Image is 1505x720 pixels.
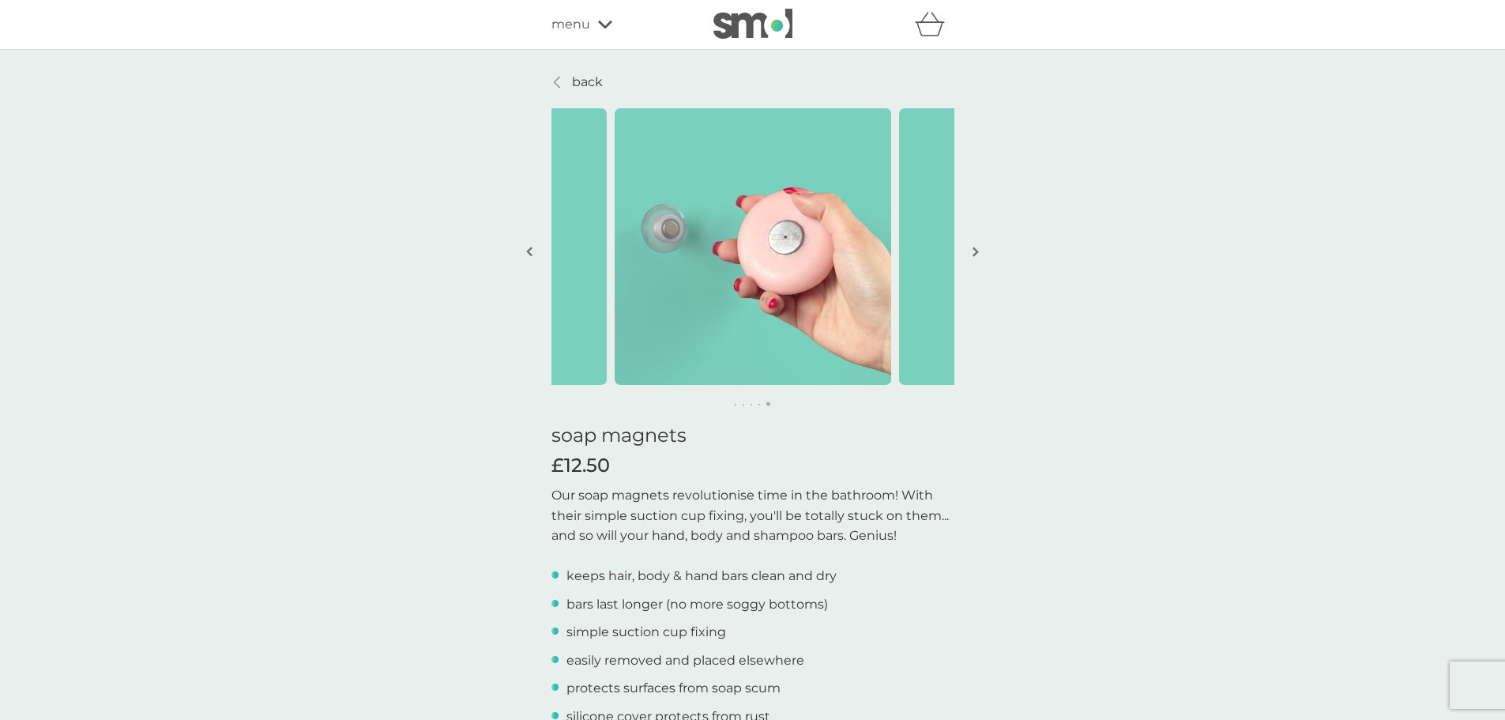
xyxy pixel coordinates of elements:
[566,622,726,643] p: simple suction cup fixing
[551,72,603,92] a: back
[566,566,837,586] p: keeps hair, body & hand bars clean and dry
[915,9,954,40] div: basket
[973,246,979,258] img: right-arrow.svg
[566,650,804,671] p: easily removed and placed elsewhere
[551,454,610,477] span: £12.50
[566,678,781,699] p: protects surfaces from soap scum
[572,72,603,92] p: back
[551,14,590,35] span: menu
[526,246,532,258] img: left-arrow.svg
[551,424,954,447] h1: soap magnets
[551,485,954,546] p: Our soap magnets revolutionise time in the bathroom! With their simple suction cup fixing, you'll...
[566,594,828,615] p: bars last longer (no more soggy bottoms)
[713,9,792,39] img: smol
